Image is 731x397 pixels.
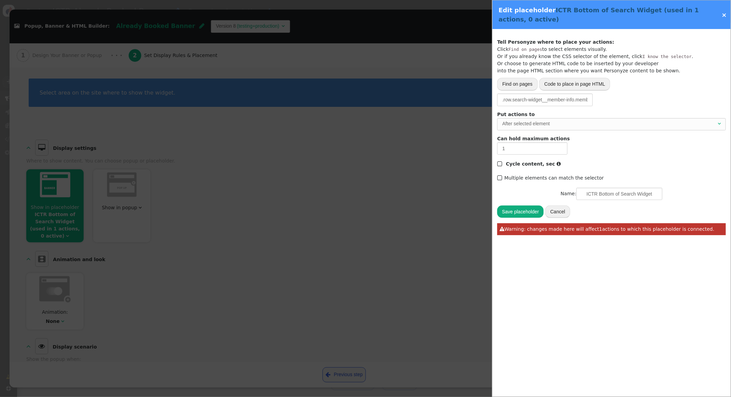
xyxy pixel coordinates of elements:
button: Code to place in page HTML [539,78,610,90]
div: After selected element [502,120,716,127]
span: ICTR Bottom of Search Widget (used in 1 actions, 0 active) [499,6,699,23]
button: Save placeholder [497,205,544,218]
span:  [497,159,503,169]
span: 1 [599,226,602,232]
div: Click to select elements visually. Or if you already know the CSS selector of the element, click ... [497,39,693,74]
b: Can hold maximum actions [497,136,570,141]
span:  [718,121,721,126]
tt: I know the selector [643,54,692,59]
tt: Find on pages [508,47,542,52]
div: Name: [497,188,726,200]
button: Find on pages [497,78,538,90]
input: CSS selector of element, or Personyze generated selector [497,94,593,106]
span:  [497,173,503,183]
input: Name this container [576,188,662,200]
b: Cycle content, sec [506,161,555,167]
a: × [722,11,727,18]
span:  [557,161,561,166]
button: Cancel [545,205,571,218]
span:  [500,227,504,231]
b: Put actions to [497,112,535,117]
b: Tell Personyze where to place your actions: [497,39,614,45]
label: Multiple elements can match the selector [497,175,604,181]
a: Warning: changes made here will affect1actions to which this placeholder is connected. [497,223,726,235]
